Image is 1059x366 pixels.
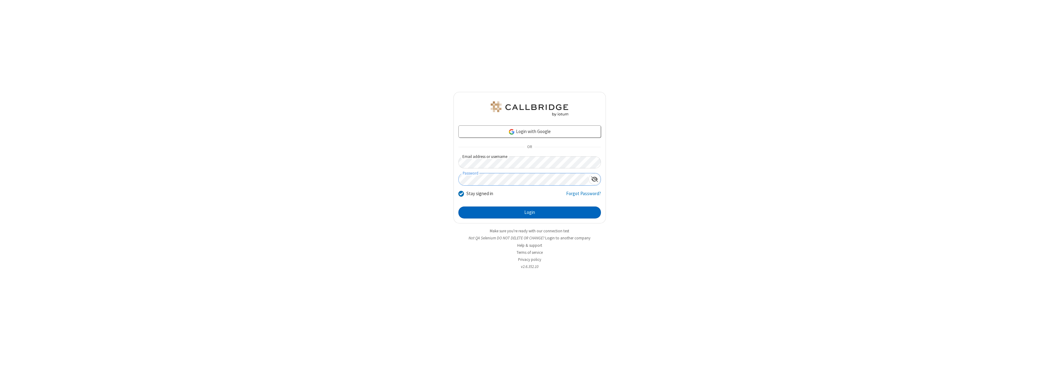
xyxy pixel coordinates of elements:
[459,173,589,185] input: Password
[525,143,534,152] span: OR
[489,101,570,116] img: QA Selenium DO NOT DELETE OR CHANGE
[453,235,606,241] li: Not QA Selenium DO NOT DELETE OR CHANGE?
[508,128,515,135] img: google-icon.png
[517,250,543,255] a: Terms of service
[545,235,590,241] button: Login to another company
[458,156,601,168] input: Email address or username
[453,264,606,270] li: v2.6.352.10
[518,257,541,262] a: Privacy policy
[458,207,601,219] button: Login
[589,173,601,185] div: Show password
[490,228,569,234] a: Make sure you're ready with our connection test
[566,190,601,202] a: Forgot Password?
[466,190,493,197] label: Stay signed in
[517,243,542,248] a: Help & support
[1044,350,1054,362] iframe: Chat
[458,125,601,138] a: Login with Google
